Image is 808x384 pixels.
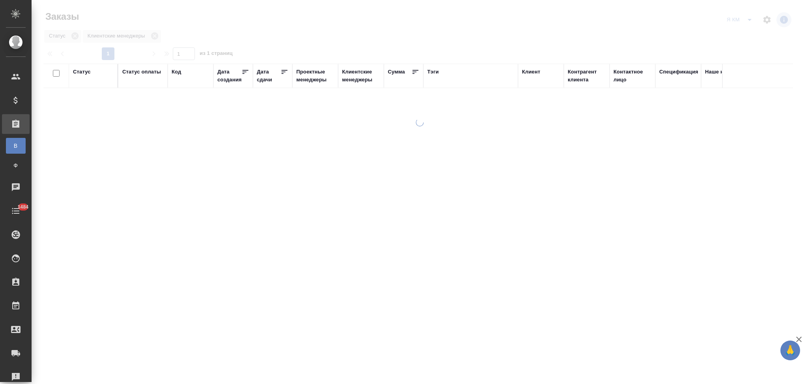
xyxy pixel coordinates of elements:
div: Клиентские менеджеры [342,68,380,84]
a: 1484 [2,201,30,221]
div: Контрагент клиента [568,68,606,84]
span: В [10,142,22,150]
div: Клиент [522,68,540,76]
div: Спецификация [659,68,698,76]
div: Дата создания [217,68,241,84]
div: Статус [73,68,91,76]
a: Ф [6,158,26,173]
div: Код [172,68,181,76]
div: Сумма [388,68,405,76]
div: Дата сдачи [257,68,281,84]
div: Тэги [427,68,439,76]
span: 1484 [13,203,33,211]
span: Ф [10,162,22,169]
div: Статус оплаты [122,68,161,76]
div: Контактное лицо [613,68,651,84]
span: 🙏 [784,342,797,359]
div: Проектные менеджеры [296,68,334,84]
a: В [6,138,26,154]
button: 🙏 [780,341,800,360]
div: Наше юр. лицо [705,68,744,76]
